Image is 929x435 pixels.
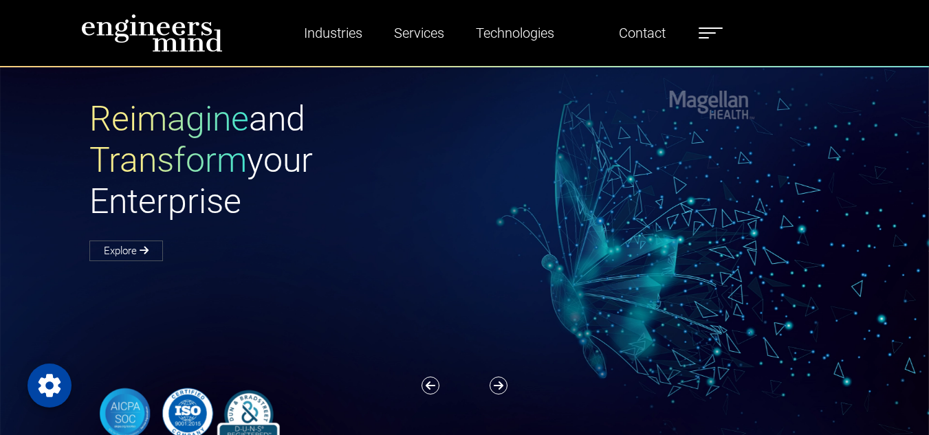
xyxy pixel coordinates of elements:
a: Technologies [470,17,560,49]
a: Contact [613,17,671,49]
span: Reimagine [89,99,249,139]
a: Services [389,17,450,49]
a: Industries [298,17,368,49]
h1: and your Enterprise [89,98,465,222]
span: Transform [89,140,247,180]
a: Explore [89,241,163,261]
img: logo [81,14,223,52]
